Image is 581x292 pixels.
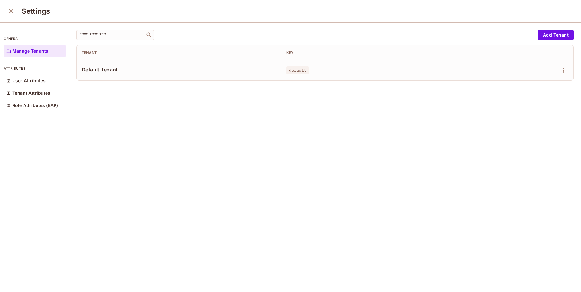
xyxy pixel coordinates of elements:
span: default [286,66,309,74]
p: Tenant Attributes [12,91,50,96]
p: Role Attributes (EAP) [12,103,58,108]
p: Manage Tenants [12,49,48,54]
button: Add Tenant [538,30,574,40]
span: Default Tenant [82,66,277,73]
button: close [5,5,17,17]
div: Key [286,50,481,55]
h3: Settings [22,7,50,15]
p: general [4,36,66,41]
p: attributes [4,66,66,71]
div: Tenant [82,50,277,55]
p: User Attributes [12,78,46,83]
